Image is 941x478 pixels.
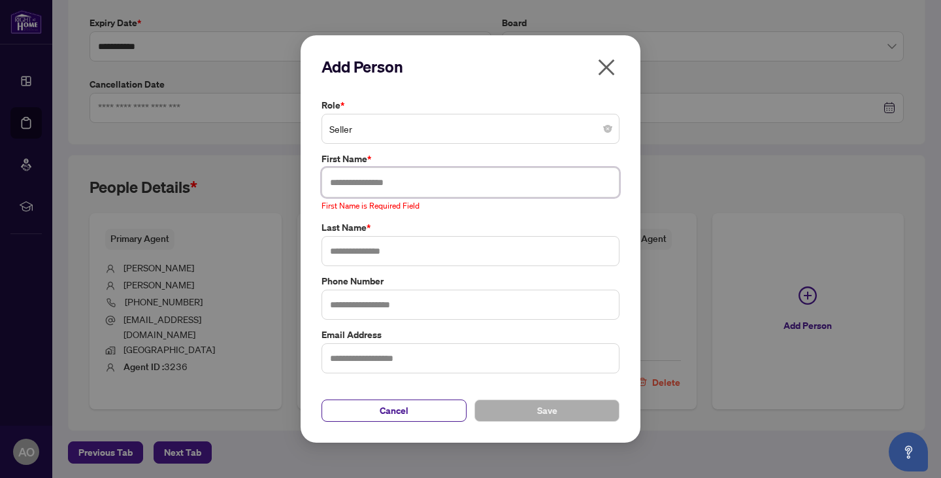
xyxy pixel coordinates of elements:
label: Phone Number [322,274,619,288]
button: Open asap [889,432,928,471]
h2: Add Person [322,56,619,77]
label: Role [322,98,619,112]
label: Email Address [322,328,619,342]
button: Save [474,400,619,422]
span: close-circle [604,125,612,133]
span: Cancel [380,400,408,421]
span: Seller [329,116,612,141]
label: First Name [322,152,619,166]
span: close [596,57,617,78]
span: First Name is Required Field [322,201,420,211]
label: Last Name [322,220,619,235]
button: Cancel [322,400,467,422]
